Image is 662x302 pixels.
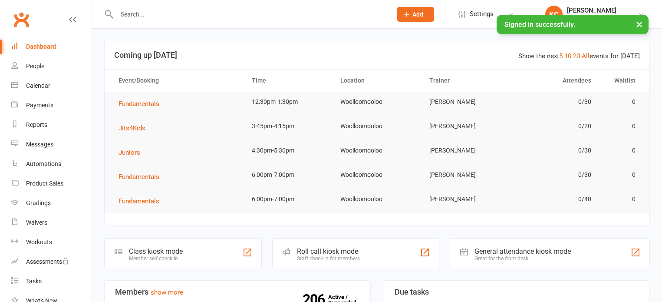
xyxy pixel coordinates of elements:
[115,288,360,296] h3: Members
[244,140,333,161] td: 4:30pm-5:30pm
[599,92,643,112] td: 0
[422,116,510,136] td: [PERSON_NAME]
[470,4,494,24] span: Settings
[567,7,616,14] div: [PERSON_NAME]
[26,258,69,265] div: Assessments
[632,15,647,33] button: ×
[474,256,571,262] div: Great for the front desk
[26,82,50,89] div: Calendar
[26,121,47,128] div: Reports
[504,20,575,29] span: Signed in successfully.
[244,165,333,185] td: 6:00pm-7:00pm
[333,116,422,136] td: Woolloomooloo
[333,189,422,209] td: Woolloomooloo
[119,147,146,158] button: Juniors
[510,116,599,136] td: 0/20
[10,9,32,30] a: Clubworx
[599,189,643,209] td: 0
[114,51,640,60] h3: Coming up [DATE]
[26,141,53,148] div: Messages
[510,189,599,209] td: 0/40
[582,52,590,60] a: All
[119,123,152,133] button: Jits4Kids
[11,37,92,56] a: Dashboard
[244,92,333,112] td: 12:30pm-1:30pm
[244,70,333,92] th: Time
[244,189,333,209] td: 6:00pm-7:00pm
[545,6,563,23] div: KC
[422,92,510,112] td: [PERSON_NAME]
[11,232,92,252] a: Workouts
[422,189,510,209] td: [PERSON_NAME]
[26,199,51,206] div: Gradings
[111,70,244,92] th: Event/Booking
[26,43,56,50] div: Dashboard
[510,70,599,92] th: Attendees
[333,140,422,161] td: Woolloomooloo
[333,92,422,112] td: Woolloomooloo
[11,174,92,193] a: Product Sales
[151,289,183,296] a: show more
[119,124,145,132] span: Jits4Kids
[26,239,52,246] div: Workouts
[119,100,159,108] span: Fundamentals
[26,180,63,187] div: Product Sales
[11,56,92,76] a: People
[11,115,92,135] a: Reports
[510,165,599,185] td: 0/30
[129,247,183,256] div: Class kiosk mode
[119,197,159,205] span: Fundamentals
[119,196,165,206] button: Fundamentals
[559,52,563,60] a: 5
[599,70,643,92] th: Waitlist
[395,288,639,296] h3: Due tasks
[599,140,643,161] td: 0
[119,99,165,109] button: Fundamentals
[412,11,423,18] span: Add
[11,76,92,96] a: Calendar
[119,149,140,156] span: Juniors
[26,160,61,167] div: Automations
[244,116,333,136] td: 3:45pm-4:15pm
[422,140,510,161] td: [PERSON_NAME]
[119,173,159,181] span: Fundamentals
[599,165,643,185] td: 0
[11,272,92,291] a: Tasks
[11,252,92,272] a: Assessments
[474,247,571,256] div: General attendance kiosk mode
[422,165,510,185] td: [PERSON_NAME]
[333,165,422,185] td: Woolloomooloo
[119,172,165,182] button: Fundamentals
[11,135,92,154] a: Messages
[397,7,434,22] button: Add
[564,52,571,60] a: 10
[573,52,580,60] a: 20
[11,96,92,115] a: Payments
[297,247,360,256] div: Roll call kiosk mode
[26,63,44,70] div: People
[11,193,92,213] a: Gradings
[599,116,643,136] td: 0
[333,70,422,92] th: Location
[26,219,47,226] div: Waivers
[518,51,640,61] div: Show the next events for [DATE]
[297,256,360,262] div: Staff check-in for members
[26,102,53,109] div: Payments
[11,213,92,232] a: Waivers
[510,140,599,161] td: 0/30
[510,92,599,112] td: 0/30
[114,8,386,20] input: Search...
[422,70,510,92] th: Trainer
[567,14,616,22] div: Higher Jiu Jitsu
[26,278,42,285] div: Tasks
[129,256,183,262] div: Member self check-in
[11,154,92,174] a: Automations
